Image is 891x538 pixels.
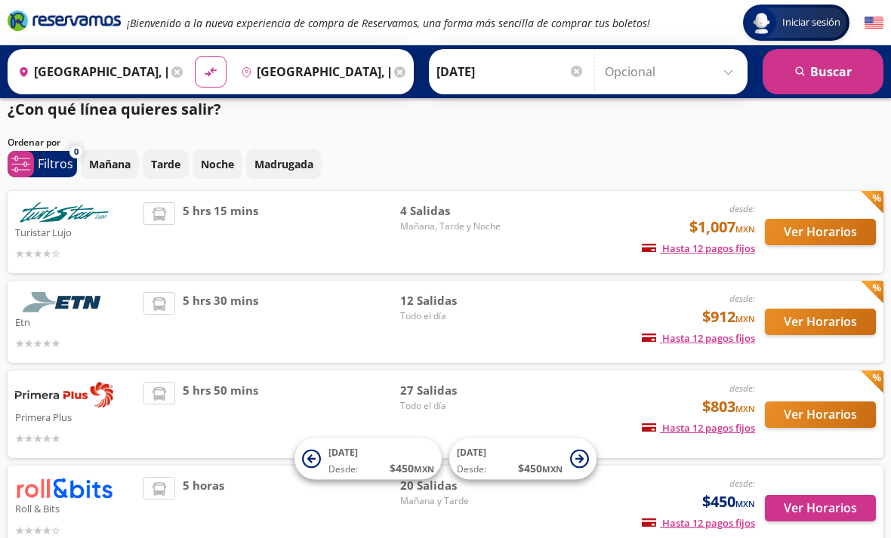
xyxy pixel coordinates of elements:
[702,395,755,418] span: $803
[765,219,876,245] button: Ver Horarios
[689,216,755,238] span: $1,007
[8,151,77,177] button: 0Filtros
[400,220,506,233] span: Mañana, Tarde y Noche
[763,49,883,94] button: Buscar
[457,446,486,459] span: [DATE]
[254,156,313,172] p: Madrugada
[201,156,234,172] p: Noche
[294,438,442,480] button: [DATE]Desde:$450MXN
[400,292,506,309] span: 12 Salidas
[542,463,563,475] small: MXN
[400,477,506,494] span: 20 Salidas
[193,149,242,179] button: Noche
[8,9,121,36] a: Brand Logo
[89,156,131,172] p: Mañana
[15,407,136,426] p: Primera Plus
[457,463,486,476] span: Desde:
[8,9,121,32] i: Brand Logo
[765,309,876,335] button: Ver Horarios
[765,401,876,428] button: Ver Horarios
[74,146,79,158] span: 0
[400,399,506,413] span: Todo el día
[449,438,597,480] button: [DATE]Desde:$450MXN
[246,149,322,179] button: Madrugada
[151,156,180,172] p: Tarde
[15,312,136,330] p: Etn
[15,292,113,312] img: Etn
[729,477,755,490] em: desde:
[390,460,434,476] span: $ 450
[702,306,755,328] span: $912
[776,15,846,30] span: Iniciar sesión
[414,463,434,475] small: MXN
[735,403,755,414] small: MXN
[436,53,584,91] input: Elegir Fecha
[328,463,358,476] span: Desde:
[15,382,113,407] img: Primera Plus
[729,202,755,215] em: desde:
[15,223,136,241] p: Turistar Lujo
[729,382,755,395] em: desde:
[605,53,740,91] input: Opcional
[15,499,136,517] p: Roll & Bits
[12,53,168,91] input: Buscar Origen
[8,136,60,149] p: Ordenar por
[183,477,224,538] span: 5 horas
[735,498,755,509] small: MXN
[8,98,221,121] p: ¿Con qué línea quieres salir?
[15,202,113,223] img: Turistar Lujo
[865,14,883,32] button: English
[400,309,506,323] span: Todo el día
[81,149,139,179] button: Mañana
[183,382,258,447] span: 5 hrs 50 mins
[143,149,189,179] button: Tarde
[518,460,563,476] span: $ 450
[642,516,755,530] span: Hasta 12 pagos fijos
[400,202,506,220] span: 4 Salidas
[38,155,73,173] p: Filtros
[235,53,390,91] input: Buscar Destino
[183,202,258,262] span: 5 hrs 15 mins
[729,292,755,305] em: desde:
[400,494,506,508] span: Mañana y Tarde
[702,490,755,513] span: $450
[642,331,755,345] span: Hasta 12 pagos fijos
[735,313,755,324] small: MXN
[15,477,113,499] img: Roll & Bits
[642,241,755,255] span: Hasta 12 pagos fijos
[642,421,755,435] span: Hasta 12 pagos fijos
[183,292,258,352] span: 5 hrs 30 mins
[127,16,650,30] em: ¡Bienvenido a la nueva experiencia de compra de Reservamos, una forma más sencilla de comprar tus...
[735,223,755,235] small: MXN
[400,382,506,399] span: 27 Salidas
[328,446,358,459] span: [DATE]
[765,495,876,521] button: Ver Horarios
